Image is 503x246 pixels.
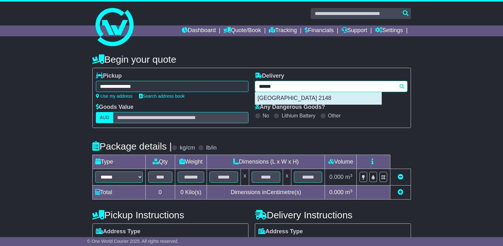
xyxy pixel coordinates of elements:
[255,73,284,80] label: Delivery
[223,25,261,36] a: Quote/Book
[182,25,216,36] a: Dashboard
[175,155,207,169] td: Weight
[375,25,403,36] a: Settings
[96,94,133,99] a: Use my address
[96,228,141,235] label: Address Type
[345,174,353,180] span: m
[255,104,325,111] label: Any Dangerous Goods?
[255,81,407,92] typeahead: Please provide city
[328,113,341,119] label: Other
[96,112,114,123] label: AUD
[92,155,145,169] td: Type
[350,188,353,193] sup: 3
[180,144,195,151] label: kg/cm
[398,174,403,180] a: Remove this item
[92,141,172,151] h4: Package details |
[206,144,216,151] label: lb/in
[305,25,334,36] a: Financials
[92,54,411,65] h4: Begin your quote
[87,239,179,244] span: © One World Courier 2025. All rights reserved.
[325,155,357,169] td: Volume
[92,186,145,200] td: Total
[96,104,134,111] label: Goods Value
[341,25,367,36] a: Support
[345,189,353,195] span: m
[350,173,353,178] sup: 3
[283,169,291,186] td: x
[255,210,411,220] h4: Delivery Instructions
[207,186,325,200] td: Dimensions in Centimetre(s)
[145,155,175,169] td: Qty
[263,113,269,119] label: No
[207,155,325,169] td: Dimensions (L x W x H)
[145,186,175,200] td: 0
[329,174,344,180] span: 0.000
[180,189,183,195] span: 0
[241,169,249,186] td: x
[269,25,297,36] a: Tracking
[92,210,248,220] h4: Pickup Instructions
[258,228,303,235] label: Address Type
[96,73,122,80] label: Pickup
[139,94,185,99] a: Search address book
[255,92,381,104] div: [GEOGRAPHIC_DATA] 2148
[281,113,315,119] label: Lithium Battery
[398,189,403,195] a: Add new item
[175,186,207,200] td: Kilo(s)
[329,189,344,195] span: 0.000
